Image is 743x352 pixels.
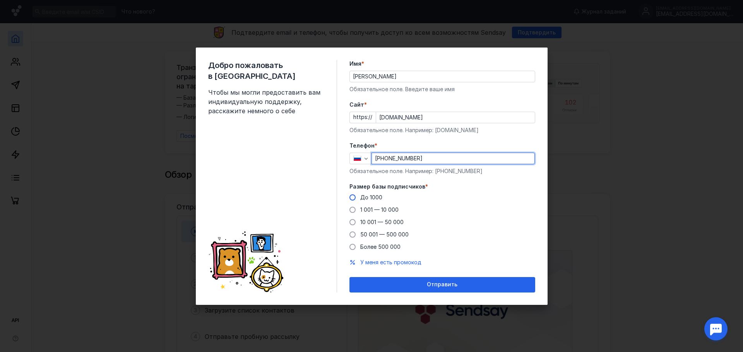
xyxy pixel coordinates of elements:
[360,206,399,213] span: 1 001 — 10 000
[208,88,324,116] span: Чтобы мы могли предоставить вам индивидуальную поддержку, расскажите немного о себе
[349,277,535,292] button: Отправить
[360,258,421,266] button: У меня есть промокод
[360,194,382,201] span: До 1000
[349,167,535,175] div: Обязательное поле. Например: [PHONE_NUMBER]
[360,231,409,238] span: 50 001 — 500 000
[349,85,535,93] div: Обязательное поле. Введите ваше имя
[360,243,401,250] span: Более 500 000
[349,142,375,150] span: Телефон
[349,101,364,109] span: Cайт
[349,183,425,190] span: Размер базы подписчиков
[208,60,324,82] span: Добро пожаловать в [GEOGRAPHIC_DATA]
[360,219,404,225] span: 10 001 — 50 000
[349,126,535,134] div: Обязательное поле. Например: [DOMAIN_NAME]
[360,259,421,265] span: У меня есть промокод
[427,281,457,288] span: Отправить
[349,60,361,68] span: Имя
